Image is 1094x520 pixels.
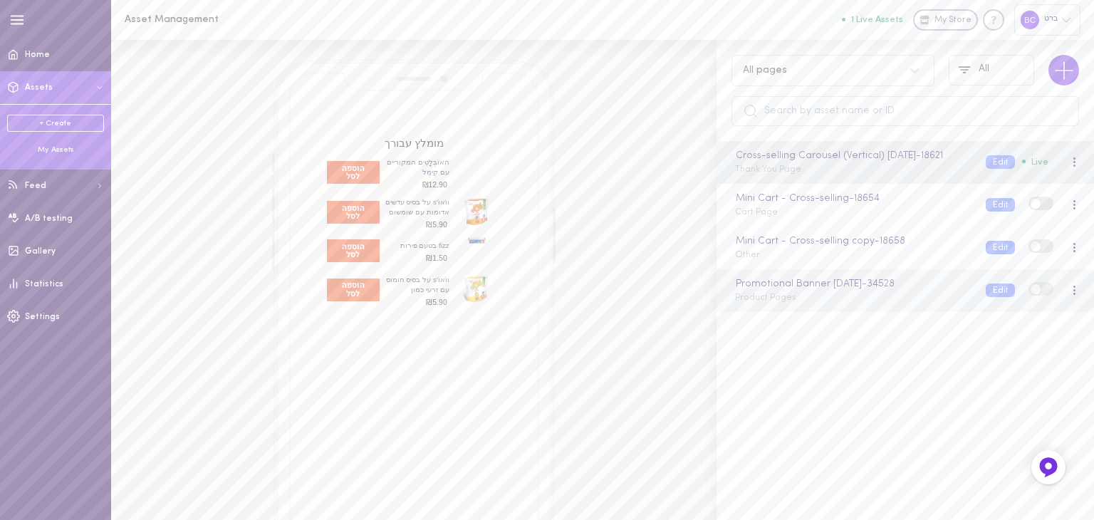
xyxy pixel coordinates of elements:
[743,66,787,76] div: All pages
[327,137,501,148] h2: מומלץ עבורך
[913,9,978,31] a: My Store
[934,14,971,27] span: My Store
[7,115,104,132] a: + Create
[735,165,801,174] span: Thank You Page
[432,298,447,306] span: 5.90
[422,180,449,189] span: ‏ ‏₪
[25,214,73,223] span: A/B testing
[432,220,447,229] span: 5.90
[1038,457,1059,478] img: Feedback Button
[986,198,1015,212] button: Edit
[735,208,778,217] span: Cart Page
[25,313,60,321] span: Settings
[25,182,46,190] span: Feed
[426,254,449,262] span: ‏ ‏₪
[25,280,63,288] span: Statistics
[983,9,1004,31] div: Knowledge center
[327,201,380,224] span: הוספה לסל
[986,284,1015,297] button: Edit
[735,293,796,302] span: Product Pages
[735,251,760,259] span: Other
[426,298,449,306] span: ‏ ‏₪
[380,275,449,295] h3: ווֹאוֹ's על בסיס חומוס עם זרעי כמון
[125,14,360,25] h1: Asset Management
[1022,157,1048,167] span: Live
[842,15,903,24] button: 1 Live Assets
[25,247,56,256] span: Gallery
[733,191,972,207] div: Mini Cart - Cross-selling - 18654
[986,241,1015,254] button: Edit
[1014,4,1080,35] div: ברט
[25,83,53,92] span: Assets
[733,148,972,164] div: Cross-selling Carousel (Vertical) [DATE] - 18621
[380,157,449,177] h3: האוֹבְּלָטִים המקוריים עם קִימֶל
[842,15,913,25] a: 1 Live Assets
[327,279,380,301] span: הוספה לסל
[733,276,972,292] div: Promotional Banner [DATE] - 34528
[327,161,380,184] span: הוספה לסל
[429,180,447,189] span: 12.90
[432,254,447,262] span: 1.50
[380,197,449,217] h3: ווֹאוֹ's על בסיס עדשים אדומות עם שומשום שחור וצ'ילי
[733,234,972,249] div: Mini Cart - Cross-selling copy - 18658
[380,241,449,251] h3: fizz בטעם פירות
[327,239,380,262] span: הוספה לסל
[426,220,449,229] span: ‏ ‏₪
[731,96,1079,126] input: Search by asset name or ID
[7,145,104,155] div: My Assets
[949,55,1034,85] button: All
[986,155,1015,169] button: Edit
[25,51,50,59] span: Home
